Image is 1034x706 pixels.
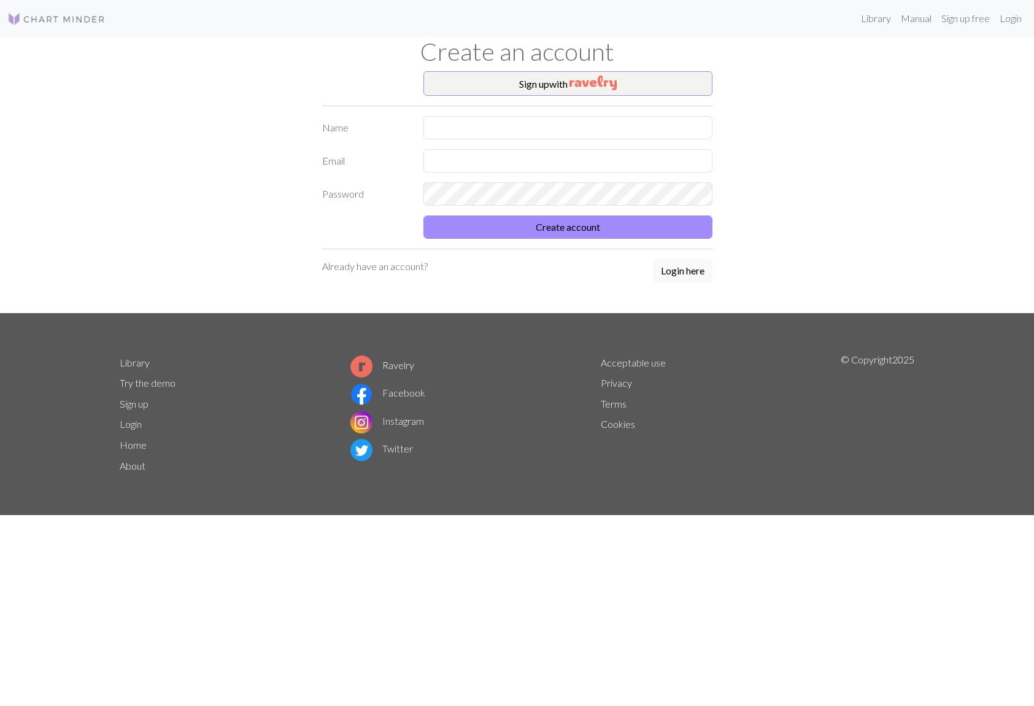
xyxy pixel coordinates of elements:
[423,71,712,96] button: Sign upwith
[601,357,666,368] a: Acceptable use
[120,357,150,368] a: Library
[936,6,995,31] a: Sign up free
[120,377,176,389] a: Try the demo
[569,76,617,90] img: Ravelry
[322,259,428,274] p: Already have an account?
[601,398,627,409] a: Terms
[315,116,416,139] label: Name
[350,383,372,405] img: Facebook logo
[350,439,372,461] img: Twitter logo
[120,398,149,409] a: Sign up
[7,12,106,26] img: Logo
[350,443,413,454] a: Twitter
[315,182,416,206] label: Password
[653,259,712,284] a: Login here
[995,6,1027,31] a: Login
[350,411,372,433] img: Instagram logo
[841,352,914,476] p: © Copyright 2025
[896,6,936,31] a: Manual
[112,37,922,66] h1: Create an account
[120,418,142,430] a: Login
[423,215,712,239] button: Create account
[653,259,712,282] button: Login here
[601,377,632,389] a: Privacy
[856,6,896,31] a: Library
[120,460,145,471] a: About
[350,387,425,398] a: Facebook
[350,355,372,378] img: Ravelry logo
[350,359,414,371] a: Ravelry
[350,415,424,427] a: Instagram
[315,149,416,173] label: Email
[601,418,635,430] a: Cookies
[120,439,147,451] a: Home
